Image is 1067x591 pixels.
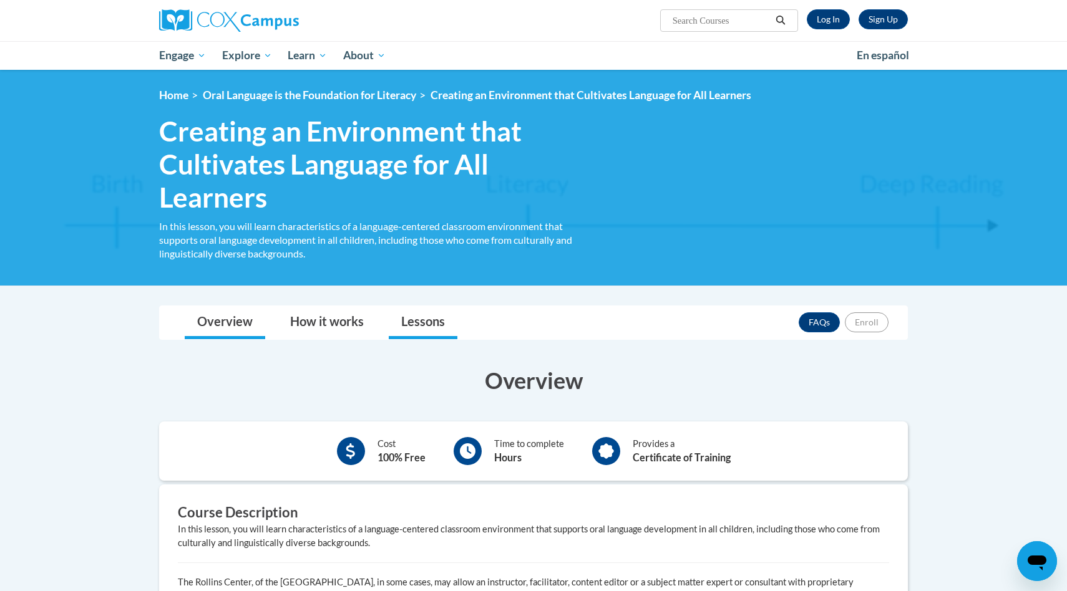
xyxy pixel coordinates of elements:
[845,312,889,332] button: Enroll
[288,48,327,63] span: Learn
[389,306,457,339] a: Lessons
[185,306,265,339] a: Overview
[159,365,908,396] h3: Overview
[1017,541,1057,581] iframe: Button to launch messaging window
[214,41,280,70] a: Explore
[799,312,840,332] a: FAQs
[159,219,590,261] div: In this lesson, you will learn characteristics of a language-centered classroom environment that ...
[178,522,889,550] div: In this lesson, you will learn characteristics of a language-centered classroom environment that ...
[857,49,909,62] span: En español
[140,41,927,70] div: Main menu
[222,48,272,63] span: Explore
[151,41,214,70] a: Engage
[431,89,751,102] span: Creating an Environment that Cultivates Language for All Learners
[280,41,335,70] a: Learn
[859,9,908,29] a: Register
[203,89,416,102] a: Oral Language is the Foundation for Literacy
[671,13,771,28] input: Search Courses
[159,89,188,102] a: Home
[849,42,917,69] a: En español
[378,451,426,463] b: 100% Free
[159,115,590,213] span: Creating an Environment that Cultivates Language for All Learners
[633,451,731,463] b: Certificate of Training
[343,48,386,63] span: About
[494,437,564,465] div: Time to complete
[159,9,396,32] a: Cox Campus
[159,48,206,63] span: Engage
[278,306,376,339] a: How it works
[633,437,731,465] div: Provides a
[494,451,522,463] b: Hours
[378,437,426,465] div: Cost
[335,41,394,70] a: About
[159,9,299,32] img: Cox Campus
[771,13,790,28] button: Search
[807,9,850,29] a: Log In
[178,503,889,522] h3: Course Description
